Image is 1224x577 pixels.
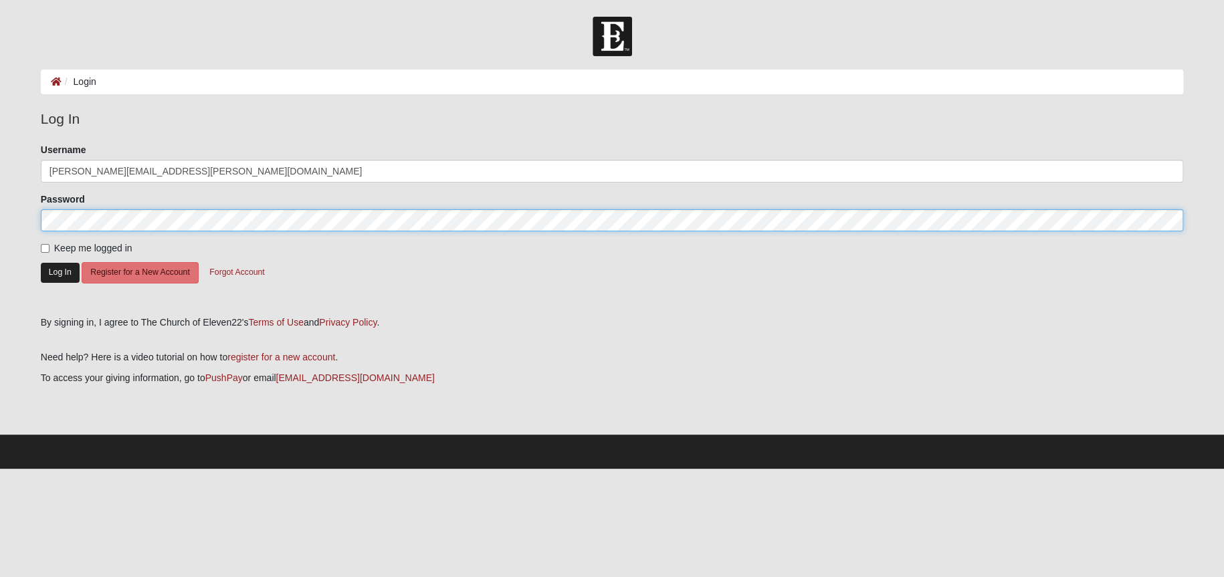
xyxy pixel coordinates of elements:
[248,317,303,328] a: Terms of Use
[205,372,243,383] a: PushPay
[201,262,273,283] button: Forgot Account
[62,75,96,89] li: Login
[41,244,49,253] input: Keep me logged in
[82,262,198,283] button: Register for a New Account
[41,371,1184,385] p: To access your giving information, go to or email
[41,108,1184,130] legend: Log In
[276,372,435,383] a: [EMAIL_ADDRESS][DOMAIN_NAME]
[54,243,132,253] span: Keep me logged in
[41,316,1184,330] div: By signing in, I agree to The Church of Eleven22's and .
[41,350,1184,364] p: Need help? Here is a video tutorial on how to .
[41,263,80,282] button: Log In
[41,143,86,156] label: Username
[41,193,85,206] label: Password
[593,17,632,56] img: Church of Eleven22 Logo
[319,317,377,328] a: Privacy Policy
[227,352,335,362] a: register for a new account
